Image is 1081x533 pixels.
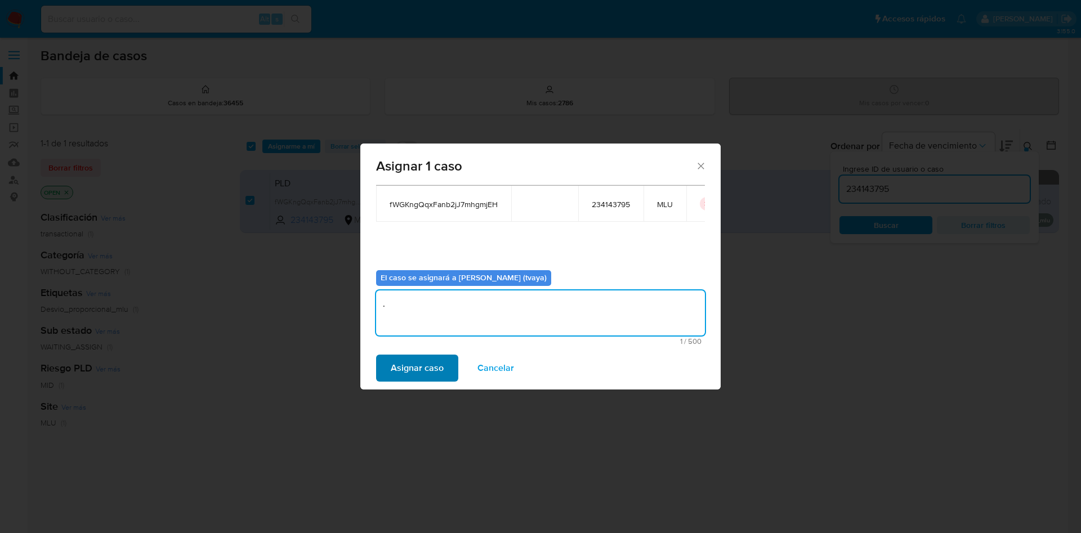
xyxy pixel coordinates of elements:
[592,199,630,209] span: 234143795
[695,160,705,171] button: Cerrar ventana
[390,199,498,209] span: fWGKngQqxFanb2jJ7mhgmjEH
[657,199,673,209] span: MLU
[463,355,529,382] button: Cancelar
[360,144,721,389] div: assign-modal
[381,272,547,283] b: El caso se asignará a [PERSON_NAME] (tvaya)
[391,356,444,380] span: Asignar caso
[376,355,458,382] button: Asignar caso
[379,338,702,345] span: Máximo 500 caracteres
[700,197,713,210] button: icon-button
[376,290,705,335] textarea: .
[376,159,695,173] span: Asignar 1 caso
[477,356,514,380] span: Cancelar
